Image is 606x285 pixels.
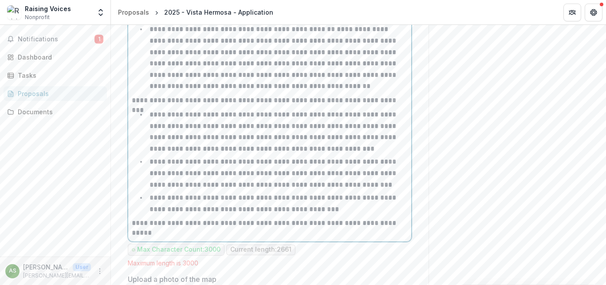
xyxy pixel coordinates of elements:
[137,246,220,253] p: Max Character Count: 3000
[4,68,107,83] a: Tasks
[4,32,107,46] button: Notifications1
[94,35,103,44] span: 1
[23,262,69,272] p: [PERSON_NAME]
[23,272,91,280] p: [PERSON_NAME][EMAIL_ADDRESS][DOMAIN_NAME]
[585,4,602,21] button: Get Help
[4,104,107,119] a: Documents
[128,259,412,267] div: Maximum length is 3000
[164,8,273,17] div: 2025 - Vista Hermosa - Application
[25,13,50,21] span: Nonprofit
[230,246,291,253] p: Current length: 2661
[18,36,94,43] span: Notifications
[73,263,91,271] p: User
[118,8,149,17] div: Proposals
[18,107,100,116] div: Documents
[4,86,107,101] a: Proposals
[563,4,581,21] button: Partners
[18,89,100,98] div: Proposals
[9,268,16,274] div: Ana-María Sosa
[4,50,107,64] a: Dashboard
[18,52,100,62] div: Dashboard
[128,274,216,285] p: Upload a photo of the map
[7,5,21,20] img: Raising Voices
[25,4,71,13] div: Raising Voices
[114,6,277,19] nav: breadcrumb
[114,6,153,19] a: Proposals
[18,71,100,80] div: Tasks
[94,266,105,277] button: More
[94,4,107,21] button: Open entity switcher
